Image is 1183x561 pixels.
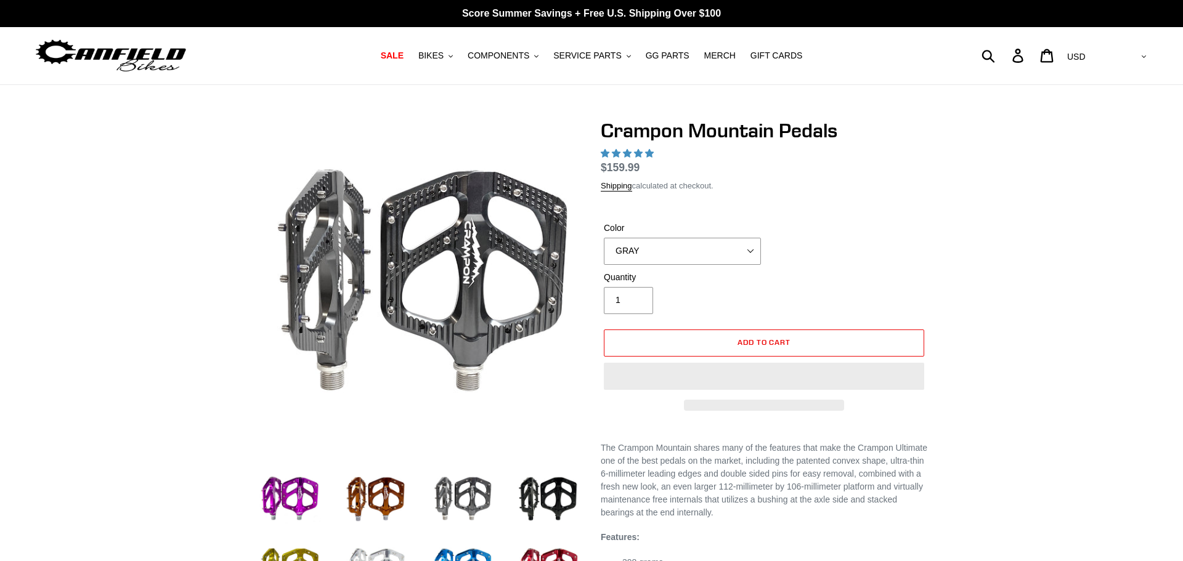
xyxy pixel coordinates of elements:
img: Load image into Gallery viewer, grey [428,465,496,533]
span: 4.97 stars [601,148,656,158]
button: COMPONENTS [461,47,545,64]
span: Add to cart [738,337,791,347]
a: GIFT CARDS [744,47,809,64]
p: The Crampon Mountain shares many of the features that make the Crampon Ultimate one of the best p... [601,442,927,519]
span: MERCH [704,50,736,61]
span: SERVICE PARTS [553,50,621,61]
label: Quantity [604,271,761,284]
img: Load image into Gallery viewer, purple [256,465,323,533]
a: MERCH [698,47,742,64]
div: calculated at checkout. [601,180,927,192]
h1: Crampon Mountain Pedals [601,119,927,142]
img: grey [258,121,580,443]
span: $159.99 [601,161,640,174]
button: Add to cart [604,329,924,357]
img: Canfield Bikes [34,36,188,75]
strong: Features: [601,532,640,542]
button: SERVICE PARTS [547,47,636,64]
a: SALE [375,47,410,64]
span: BIKES [418,50,444,61]
span: GG PARTS [646,50,689,61]
span: COMPONENTS [468,50,529,61]
a: Shipping [601,181,632,192]
label: Color [604,222,761,235]
input: Search [988,42,1020,69]
img: Load image into Gallery viewer, bronze [342,465,410,533]
a: GG PARTS [640,47,696,64]
span: GIFT CARDS [750,50,803,61]
img: Load image into Gallery viewer, stealth [514,465,582,533]
button: BIKES [412,47,459,64]
span: SALE [381,50,404,61]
